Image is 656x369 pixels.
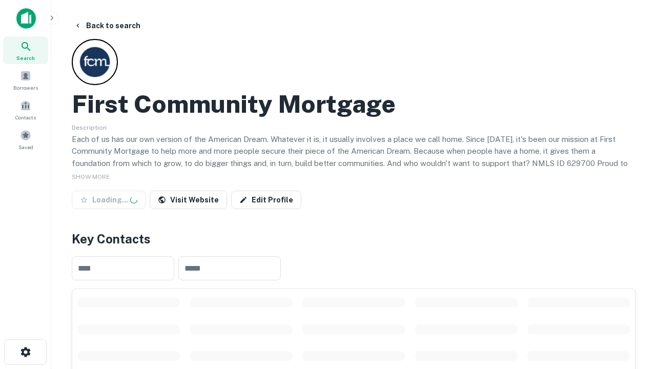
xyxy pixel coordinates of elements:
span: Description [72,124,107,131]
iframe: Chat Widget [605,287,656,336]
span: Search [16,54,35,62]
a: Borrowers [3,66,48,94]
a: Search [3,36,48,64]
span: Saved [18,143,33,151]
h4: Key Contacts [72,230,635,248]
span: SHOW MORE [72,173,110,180]
p: Each of us has our own version of the American Dream. Whatever it is, it usually involves a place... [72,133,635,181]
span: Borrowers [13,84,38,92]
button: Back to search [70,16,145,35]
a: Edit Profile [231,191,301,209]
a: Saved [3,126,48,153]
a: Contacts [3,96,48,124]
span: Contacts [15,113,36,121]
img: capitalize-icon.png [16,8,36,29]
a: Visit Website [150,191,227,209]
h2: First Community Mortgage [72,89,396,119]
